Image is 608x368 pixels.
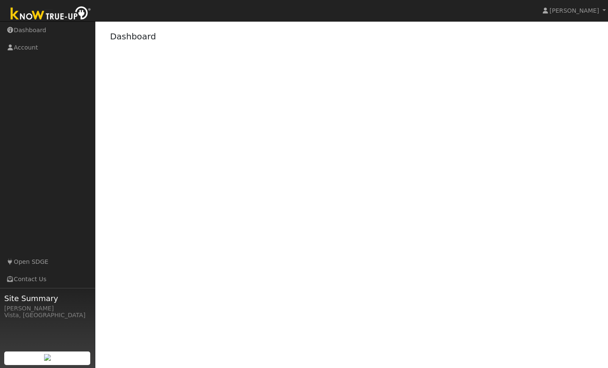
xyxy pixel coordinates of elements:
img: retrieve [44,354,51,361]
div: Vista, [GEOGRAPHIC_DATA] [4,311,91,320]
a: Dashboard [110,31,156,42]
span: [PERSON_NAME] [550,7,599,14]
span: Site Summary [4,293,91,304]
img: Know True-Up [6,5,95,24]
div: [PERSON_NAME] [4,304,91,313]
